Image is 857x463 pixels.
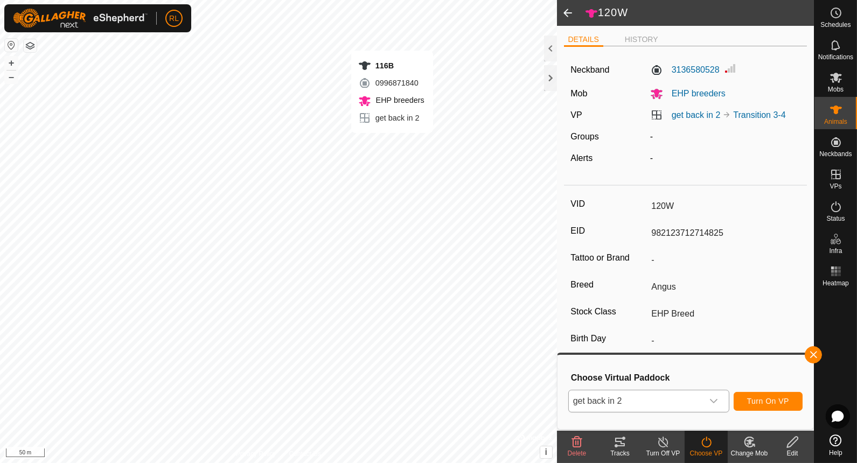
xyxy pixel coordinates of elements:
[824,118,847,125] span: Animals
[570,251,647,265] label: Tattoo or Brand
[236,449,276,459] a: Privacy Policy
[747,397,789,405] span: Turn On VP
[728,448,771,458] div: Change Mob
[570,132,598,141] label: Groups
[818,54,853,60] span: Notifications
[570,332,647,346] label: Birth Day
[672,110,721,120] a: get back in 2
[5,71,18,83] button: –
[771,448,814,458] div: Edit
[5,39,18,52] button: Reset Map
[823,280,849,286] span: Heatmap
[829,450,842,456] span: Help
[570,89,587,98] label: Mob
[703,390,724,412] div: dropdown trigger
[663,89,726,98] span: EHP breeders
[570,197,647,211] label: VID
[373,96,424,104] span: EHP breeders
[650,64,720,76] label: 3136580528
[826,215,845,222] span: Status
[570,64,609,76] label: Neckband
[570,224,647,238] label: EID
[358,76,424,89] div: 0996871840
[564,34,603,47] li: DETAILS
[358,111,424,124] div: get back in 2
[570,305,647,319] label: Stock Class
[734,392,803,411] button: Turn On VP
[621,34,663,45] li: HISTORY
[5,57,18,69] button: +
[568,450,587,457] span: Delete
[642,448,685,458] div: Turn Off VP
[169,13,179,24] span: RL
[570,110,582,120] label: VP
[724,62,737,75] img: Signal strength
[646,152,805,165] div: -
[830,183,841,190] span: VPs
[24,39,37,52] button: Map Layers
[820,22,851,28] span: Schedules
[585,6,814,20] h2: 120W
[289,449,321,459] a: Contact Us
[685,448,728,458] div: Choose VP
[569,390,703,412] span: get back in 2
[733,110,785,120] a: Transition 3-4
[722,110,731,119] img: to
[570,278,647,292] label: Breed
[646,130,805,143] div: -
[13,9,148,28] img: Gallagher Logo
[571,373,803,383] h3: Choose Virtual Paddock
[358,59,424,72] div: 116B
[819,151,852,157] span: Neckbands
[545,447,547,457] span: i
[540,446,552,458] button: i
[829,248,842,254] span: Infra
[598,448,642,458] div: Tracks
[570,153,593,163] label: Alerts
[814,430,857,460] a: Help
[828,86,844,93] span: Mobs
